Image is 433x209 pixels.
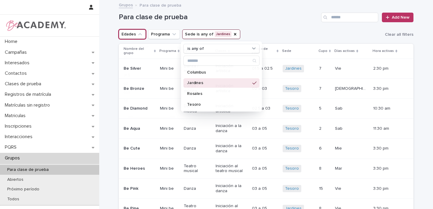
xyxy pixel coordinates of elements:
p: Teatro musical [184,164,211,174]
p: Interacciones [2,134,37,140]
a: Tesoro [285,146,299,151]
p: Inscripciones [2,123,36,129]
a: Tesoro [285,86,299,91]
p: 6 [319,145,323,151]
input: Search [321,13,378,22]
p: Columbus [187,70,250,74]
p: 10:30 am [373,106,404,111]
p: Para clase de prueba [140,2,181,8]
p: Para clase de prueba [2,167,54,172]
p: Iniciación al teatro musical [216,164,247,174]
p: 8 [319,165,323,171]
tr: Be PinkMini beDanzaIniciación a la danza03 a 0503 a 05 Tesoro 1515 VieVie 3:30 pm [119,179,413,199]
p: Contactos [2,71,32,76]
p: Interesados [2,60,34,66]
img: WPrjXfSUmiLcdUfaYY4Q [5,20,66,32]
a: Tesoro [285,186,299,191]
p: 03 [124,99,175,103]
p: Danza [184,186,211,191]
p: Mini be [160,186,179,191]
tr: Be BronzeMini beDanza / músicaIniciación artística02 a 0302 a 03 Tesoro 77 [DEMOGRAPHIC_DATA][DEM... [119,79,413,99]
a: Tesoro [285,126,299,131]
p: Iniciación a la danza [216,144,247,154]
p: [DEMOGRAPHIC_DATA] [335,85,370,91]
p: 5 [319,105,323,111]
p: 03 a 05 [252,145,268,151]
div: Search [121,53,183,61]
p: 03 a 05 [252,125,268,131]
p: Registros de matrícula [2,92,56,97]
p: Iniciación a la danza [216,123,247,134]
p: 01 [124,65,175,68]
span: Add New [392,15,410,20]
p: Mie [335,145,343,151]
p: 15 [319,185,324,191]
p: Be Heroes [124,166,155,171]
p: Jardines [187,81,250,85]
tr: Be SilverMini beDanza / músicaIniciación artística01.5 a 02.501.5 a 02.5 Jardines 77 VieVie 2:30 pm [119,59,413,79]
p: 3:30 pm [373,146,404,151]
a: Add New [382,13,413,22]
p: PQRS [2,144,21,150]
tr: Be AquaMini beDanzaIniciación a la danza03 a 0503 a 05 Tesoro 22 SabSab 11:30 am [119,119,413,139]
p: 3:30 pm [373,86,404,91]
p: Mini be [160,166,179,171]
p: Mini be [160,146,179,151]
p: Sab [335,125,344,131]
p: Grupos [2,155,25,161]
p: Mar [335,165,343,171]
p: Home [2,39,22,44]
p: Todos [2,197,24,202]
button: Programa [148,29,180,39]
p: Rosales [187,92,250,96]
a: Tesoro [285,166,299,171]
p: 7 [319,65,323,71]
tr: Be CuteMini beDanzaIniciación a la danza03 a 0503 a 05 Tesoro 66 MieMie 3:30 pm [119,138,413,159]
p: Be Cute [124,146,155,151]
p: 11:30 am [373,126,404,131]
p: is any of [187,46,204,51]
p: 3:30 pm [373,186,404,191]
input: Search [184,56,259,65]
p: Matrículas sin registro [2,102,55,108]
p: Cupo [318,48,327,54]
p: Hora activas [373,48,394,54]
p: 02.5 [124,91,175,94]
p: Abiertos [2,177,28,182]
p: 02 [124,82,175,86]
p: Iniciación a la danza [216,183,247,194]
p: Campañas [2,50,32,55]
p: Próximo período [2,187,44,192]
p: Vie [335,65,342,71]
input: Search [121,53,182,61]
button: Sede [182,29,240,39]
a: Tesoro [285,106,299,111]
p: contains any of [124,45,149,49]
p: 04 [124,108,175,111]
button: Clear all filters [382,30,413,39]
span: Clear all filters [385,32,413,37]
p: Vie [335,185,342,191]
a: Jardines [285,66,302,71]
p: Clases de prueba [2,81,46,87]
p: Días activas [334,48,355,54]
p: 3:30 pm [373,166,404,171]
p: 2:30 pm [373,66,404,71]
p: 03 a 05 [252,165,268,171]
p: Sede [282,48,291,54]
tr: Be HeroesMini beTeatro musicalIniciación al teatro musical03 a 0503 a 05 Tesoro 88 MarMar 3:30 pm [119,159,413,179]
button: Edades [119,29,146,39]
p: 01.5 [124,74,175,77]
p: 7 [319,85,323,91]
p: 03 a 05 [252,185,268,191]
p: 01.5 a 02.5 [252,65,274,71]
p: Rango de edad [251,46,275,57]
p: Sab [335,105,344,111]
p: Danza [184,146,211,151]
h1: Para clase de prueba [119,13,319,22]
p: Tesoro [187,102,250,107]
p: Be Pink [124,186,155,191]
tr: Be DiamondMini beDanza / músicaIniciación artística02.5 a 0302.5 a 03 Tesoro 55 SabSab 10:30 am [119,98,413,119]
a: Grupos [119,1,133,8]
